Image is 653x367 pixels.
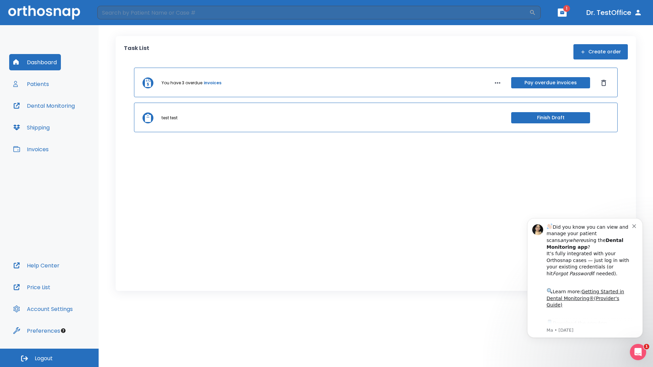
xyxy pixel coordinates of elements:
[511,77,590,88] button: Pay overdue invoices
[9,279,54,295] button: Price List
[573,44,628,59] button: Create order
[60,328,66,334] div: Tooltip anchor
[9,54,61,70] button: Dashboard
[644,344,649,349] span: 1
[517,208,653,349] iframe: Intercom notifications message
[563,5,570,12] span: 1
[115,15,121,20] button: Dismiss notification
[97,6,529,19] input: Search by Patient Name or Case #
[162,115,178,121] p: test test
[9,76,53,92] button: Patients
[598,77,609,88] button: Dismiss
[9,257,64,274] button: Help Center
[204,80,221,86] a: invoices
[9,322,64,339] button: Preferences
[9,119,54,136] button: Shipping
[35,355,53,362] span: Logout
[30,111,115,145] div: Download the app: | ​ Let us know if you need help getting started!
[162,80,202,86] p: You have 3 overdue
[30,112,90,125] a: App Store
[8,5,80,19] img: Orthosnap
[9,301,77,317] button: Account Settings
[630,344,646,360] iframe: Intercom live chat
[584,6,645,19] button: Dr. TestOffice
[9,141,53,157] button: Invoices
[511,112,590,123] button: Finish Draft
[124,44,149,59] p: Task List
[30,119,115,125] p: Message from Ma, sent 2w ago
[9,98,79,114] button: Dental Monitoring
